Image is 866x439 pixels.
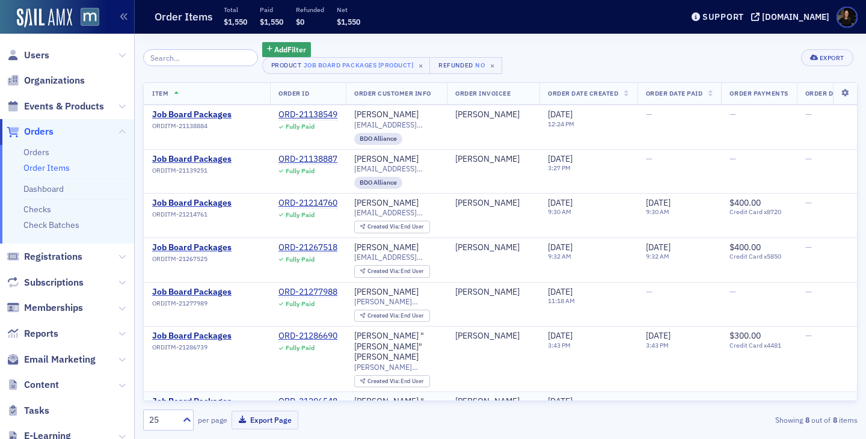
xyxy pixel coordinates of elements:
div: Created Via: End User [354,375,430,388]
a: ORD-21214760 [278,198,337,209]
a: Tasks [7,404,49,417]
span: Order ID [278,89,309,97]
a: [PERSON_NAME] [455,287,520,298]
span: [DATE] [646,197,671,208]
div: Fully Paid [286,211,315,219]
time: 9:32 AM [646,252,669,260]
span: — [805,242,812,253]
time: 11:18 AM [548,296,575,305]
a: [PERSON_NAME] [455,396,520,407]
a: Job Board Packages [152,242,262,253]
span: — [805,197,812,208]
a: ORD-21286690 [278,331,337,342]
span: Profile [837,7,858,28]
span: Users [24,49,49,62]
span: Reports [24,327,58,340]
span: — [646,153,653,164]
a: Checks [23,204,51,215]
span: Item [152,89,168,97]
span: [EMAIL_ADDRESS][DOMAIN_NAME] [354,208,438,217]
div: [DOMAIN_NAME] [762,11,829,22]
div: End User [367,268,425,275]
strong: 8 [803,414,811,425]
span: Tasks [24,404,49,417]
img: SailAMX [81,8,99,26]
span: Content [24,378,59,391]
span: Memberships [24,301,83,315]
div: ORD-21138549 [278,109,337,120]
time: 9:30 AM [548,207,571,216]
span: Dana Cohen [455,198,531,209]
span: Job Board Packages [152,331,262,342]
span: Created Via : [367,377,401,385]
h1: Order Items [155,10,213,24]
span: [DATE] [548,242,573,253]
div: Fully Paid [286,344,315,352]
span: $0 [296,17,304,26]
a: [PERSON_NAME] [354,287,419,298]
span: Order Invoicee [455,89,511,97]
span: [DATE] [646,242,671,253]
span: — [729,109,736,120]
span: $400.00 [729,197,761,208]
time: 3:43 PM [646,341,669,349]
a: Dashboard [23,183,64,194]
span: — [646,286,653,297]
span: — [729,396,736,407]
time: 3:43 PM [548,341,571,349]
a: Check Batches [23,219,79,230]
time: 9:32 AM [548,252,571,260]
span: Credit Card x5850 [729,253,788,260]
a: [PERSON_NAME] [354,242,419,253]
a: Content [7,378,59,391]
span: $300.00 [729,330,761,341]
div: Fully Paid [286,167,315,175]
span: Job Board Packages [152,109,262,120]
a: Reports [7,327,58,340]
div: ORD-21296548 [278,396,337,407]
a: SailAMX [17,8,72,28]
a: [PERSON_NAME] [354,154,419,165]
div: Created Via: End User [354,265,430,278]
div: ORD-21138887 [278,154,337,165]
button: RefundedNo× [429,57,502,74]
div: Created Via: End User [354,221,430,233]
button: ProductJob Board Packages [Product]× [262,57,431,74]
div: Support [702,11,744,22]
a: [PERSON_NAME] [455,242,520,253]
a: Organizations [7,74,85,87]
span: ORDITM-21267525 [152,255,207,263]
span: Credit Card x4481 [729,342,788,349]
span: [DATE] [548,197,573,208]
div: Export [820,55,844,61]
span: [DATE] [548,286,573,297]
div: Product [271,61,302,69]
a: [PERSON_NAME] [354,109,419,120]
div: Fully Paid [286,123,315,130]
button: Export [801,49,853,66]
span: Job Board Packages [152,154,262,165]
div: Fully Paid [286,300,315,308]
span: Email Marketing [24,353,96,366]
a: Events & Products [7,100,104,113]
span: [EMAIL_ADDRESS][DOMAIN_NAME] [354,120,438,129]
a: [PERSON_NAME] [455,109,520,120]
time: 3:27 PM [548,164,571,172]
div: Job Board Packages [Product] [304,59,414,71]
div: BDO Alliance [354,177,402,189]
span: [EMAIL_ADDRESS][DOMAIN_NAME] [354,164,438,173]
div: End User [367,313,425,319]
p: Total [224,5,247,14]
a: Job Board Packages [152,287,262,298]
span: — [646,396,653,407]
a: [PERSON_NAME] "[PERSON_NAME]" [PERSON_NAME] [354,396,438,428]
